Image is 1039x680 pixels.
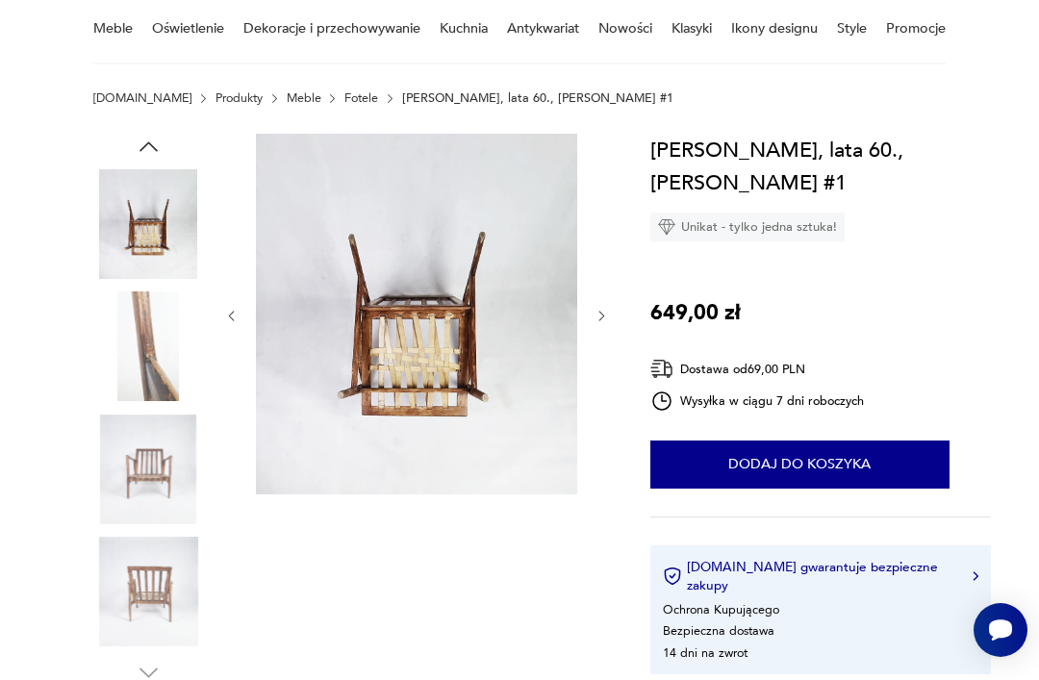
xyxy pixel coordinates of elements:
[287,91,321,105] a: Meble
[650,134,991,199] h1: [PERSON_NAME], lata 60., [PERSON_NAME] #1
[650,296,741,329] p: 649,00 zł
[663,567,682,586] img: Ikona certyfikatu
[663,644,748,662] li: 14 dni na zwrot
[402,91,673,105] p: [PERSON_NAME], lata 60., [PERSON_NAME] #1
[974,603,1027,657] iframe: Smartsupp widget button
[93,169,203,279] img: Zdjęcie produktu Fotel Stefan, lata 60., Zenon Bączyk #1
[344,91,378,105] a: Fotele
[650,390,864,413] div: Wysyłka w ciągu 7 dni roboczych
[658,218,675,236] img: Ikona diamentu
[215,91,263,105] a: Produkty
[650,441,950,489] button: Dodaj do koszyka
[663,622,774,640] li: Bezpieczna dostawa
[663,558,977,594] button: [DOMAIN_NAME] gwarantuje bezpieczne zakupy
[650,213,845,241] div: Unikat - tylko jedna sztuka!
[973,571,978,581] img: Ikona strzałki w prawo
[93,537,203,646] img: Zdjęcie produktu Fotel Stefan, lata 60., Zenon Bączyk #1
[93,291,203,401] img: Zdjęcie produktu Fotel Stefan, lata 60., Zenon Bączyk #1
[650,357,673,381] img: Ikona dostawy
[93,415,203,524] img: Zdjęcie produktu Fotel Stefan, lata 60., Zenon Bączyk #1
[93,91,191,105] a: [DOMAIN_NAME]
[650,357,864,381] div: Dostawa od 69,00 PLN
[256,134,577,494] img: Zdjęcie produktu Fotel Stefan, lata 60., Zenon Bączyk #1
[663,601,779,618] li: Ochrona Kupującego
